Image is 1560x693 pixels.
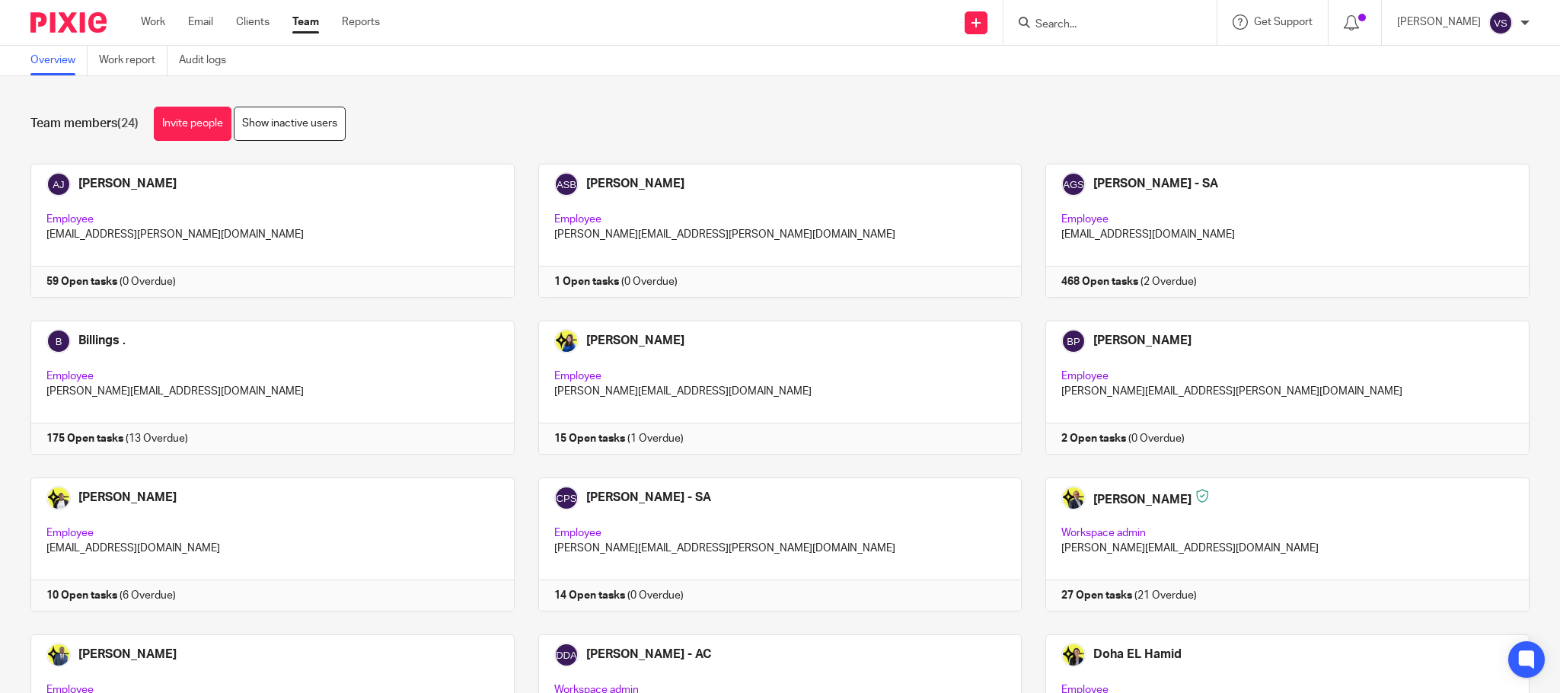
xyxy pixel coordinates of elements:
a: Audit logs [179,46,238,75]
a: Work report [99,46,167,75]
span: (24) [117,117,139,129]
a: Reports [342,14,380,30]
p: [PERSON_NAME] [1397,14,1481,30]
a: Clients [236,14,270,30]
a: Invite people [154,107,231,141]
span: Get Support [1254,17,1313,27]
a: Email [188,14,213,30]
a: Work [141,14,165,30]
a: Show inactive users [234,107,346,141]
input: Search [1034,18,1171,32]
a: Team [292,14,319,30]
img: Pixie [30,12,107,33]
h1: Team members [30,116,139,132]
img: svg%3E [1488,11,1513,35]
a: Overview [30,46,88,75]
